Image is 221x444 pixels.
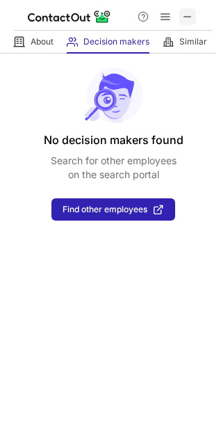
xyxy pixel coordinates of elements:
[28,8,111,25] img: ContactOut v5.3.10
[44,132,183,148] header: No decision makers found
[83,68,143,123] img: No leads found
[31,36,54,47] span: About
[83,36,149,47] span: Decision makers
[179,36,207,47] span: Similar
[51,198,175,221] button: Find other employees
[51,154,177,182] p: Search for other employees on the search portal
[63,205,147,214] span: Find other employees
